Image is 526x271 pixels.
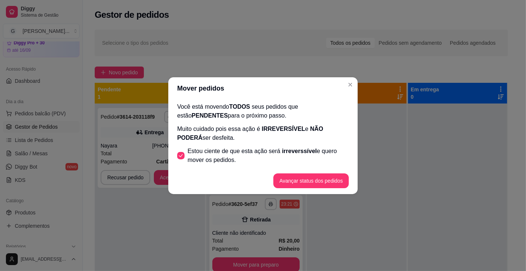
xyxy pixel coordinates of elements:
[273,173,349,188] button: Avançar status dos pedidos
[262,126,305,132] span: IRREVERSÍVEL
[344,79,356,91] button: Close
[282,148,317,154] span: irreverssível
[168,77,358,99] header: Mover pedidos
[229,104,250,110] span: TODOS
[192,112,228,119] span: PENDENTES
[177,126,323,141] span: NÃO PODERÁ
[188,147,349,165] span: Estou ciente de que esta ação será e quero mover os pedidos.
[177,102,349,120] p: Você está movendo seus pedidos que estão para o próximo passo.
[177,125,349,142] p: Muito cuidado pois essa ação é e ser desfeita.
